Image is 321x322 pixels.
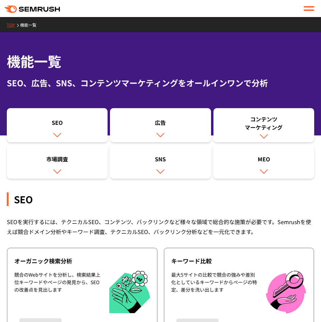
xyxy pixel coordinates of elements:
div: SEOを実行するには、テクニカルSEO、コンテンツ、バックリンクなど様々な領域で総合的な施策が必要です。Semrushを使えば競合ドメイン分析やキーワード調査、テクニカルSEO、バックリンク分析... [7,217,314,237]
div: キーワード比較 [171,257,307,265]
a: SEO [7,108,108,142]
div: 市場調査 [10,155,104,166]
div: 最大5サイトの比較で競合の強みや差別化としているキーワードからページの特定、差分を洗い出します [171,271,259,313]
div: コンテンツ マーケティング [217,115,311,131]
h1: 機能一覧 [7,51,314,71]
div: 広告 [113,118,207,130]
div: オーガニック検索分析 [14,257,150,265]
div: SEO、広告、SNS、コンテンツマーケティングをオールインワンで分析 [7,77,314,89]
a: コンテンツマーケティング [213,108,314,142]
a: 市場調査 [7,145,108,179]
a: 広告 [110,108,211,142]
a: 機能一覧 [20,22,42,28]
div: MEO [217,155,311,166]
a: TOP [7,22,20,28]
div: SEO [10,118,104,130]
div: SNS [113,155,207,166]
img: キーワード比較 [266,271,306,313]
img: オーガニック検索分析 [109,271,150,313]
a: SNS [110,145,211,179]
a: MEO [213,145,314,179]
div: SEO [7,192,314,206]
div: 競合のWebサイトを分析し、検索結果上位キーワードやページの発見から、SEOの改善点を見出します [14,271,102,313]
